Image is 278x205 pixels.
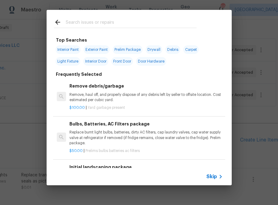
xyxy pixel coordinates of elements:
p: | [69,148,222,154]
h6: Frequently Selected [56,71,102,78]
span: $50.00 [69,149,83,153]
span: Interior Paint [56,45,81,54]
p: Remove, haul off, and properly dispose of any debris left by seller to offsite location. Cost est... [69,92,222,103]
span: Front Door [111,57,133,66]
span: Interior Door [83,57,108,66]
h6: Remove debris/garbage [69,83,222,89]
span: Exterior Paint [84,45,110,54]
h6: Top Searches [56,37,87,43]
span: Drywall [146,45,162,54]
span: Skip [206,174,217,180]
p: | [69,105,222,110]
span: Prelim Package [113,45,143,54]
span: Light Fixture [56,57,80,66]
p: Replace burnt light bulbs, batteries, dirty AC filters, cap laundry valves, cap water supply valv... [69,130,222,146]
h6: Bulbs, Batteries, AC Filters package [69,121,222,127]
span: Door Hardware [136,57,166,66]
input: Search issues or repairs [66,18,197,28]
span: Prelims bulbs batteries ac filters [85,149,140,153]
h6: Initial landscaping package [69,164,222,170]
span: Carpet [183,45,199,54]
span: Debris [165,45,180,54]
span: Yard garbage present [88,106,125,109]
span: $100.00 [69,106,85,109]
